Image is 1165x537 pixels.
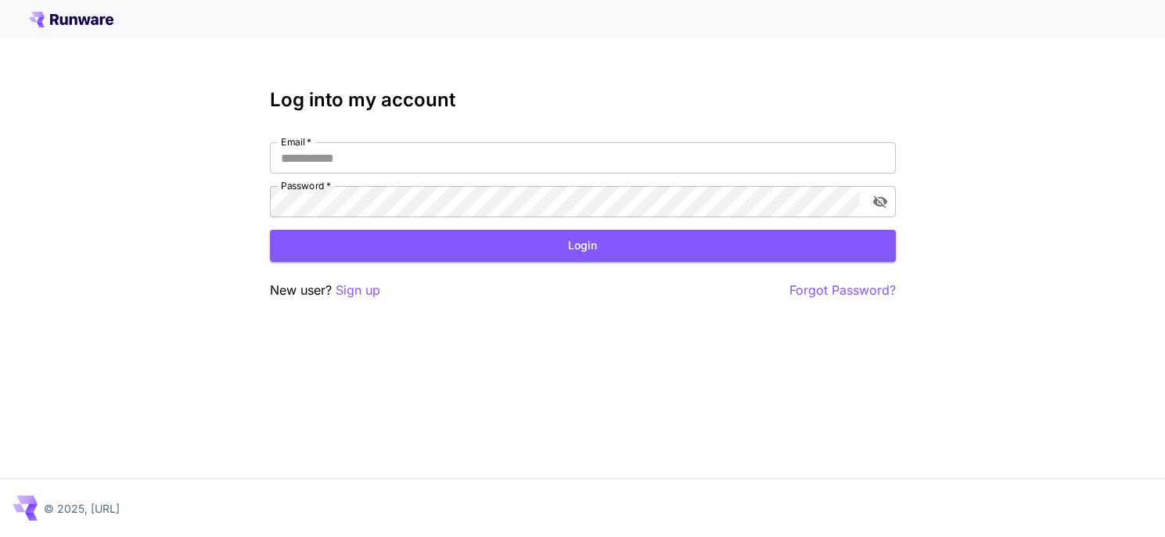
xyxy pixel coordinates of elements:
h3: Log into my account [270,89,896,111]
label: Password [281,179,331,192]
p: © 2025, [URL] [44,500,120,517]
button: Login [270,230,896,262]
label: Email [281,135,311,149]
button: Forgot Password? [789,281,896,300]
button: Sign up [336,281,380,300]
p: New user? [270,281,380,300]
button: toggle password visibility [866,188,894,216]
